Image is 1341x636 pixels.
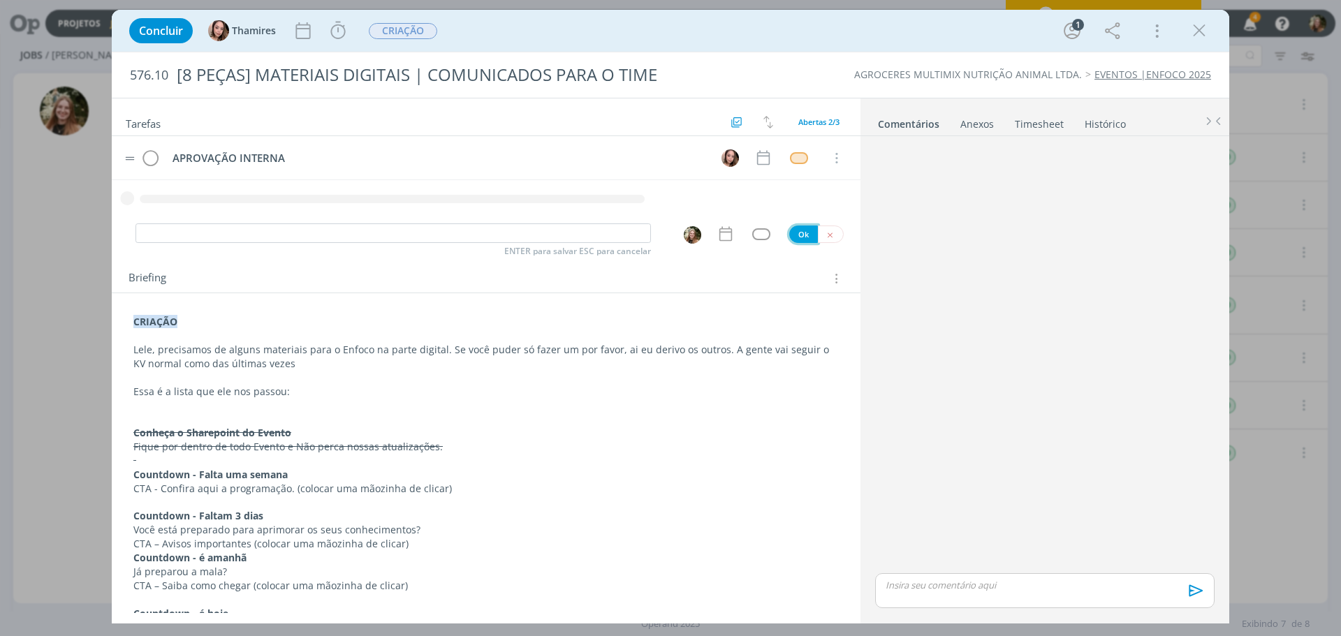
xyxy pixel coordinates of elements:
[960,117,994,131] div: Anexos
[877,111,940,131] a: Comentários
[133,551,247,564] strong: Countdown - é amanhã
[369,23,437,39] span: CRIAÇÃO
[112,10,1229,623] div: dialog
[721,149,739,167] img: T
[133,565,839,579] p: Já preparou a mala?
[1072,19,1084,31] div: 1
[139,25,183,36] span: Concluir
[232,26,276,36] span: Thamires
[133,440,443,453] s: Fique por dentro de todo Evento e Não perca nossas atualizações.
[126,114,161,131] span: Tarefas
[1014,111,1064,131] a: Timesheet
[1084,111,1127,131] a: Histórico
[368,22,438,40] button: CRIAÇÃO
[504,246,651,257] span: ENTER para salvar ESC para cancelar
[133,537,839,551] p: CTA – Avisos importantes (colocar uma mãozinha de clicar)
[133,468,288,481] strong: Countdown - Falta uma semana
[1061,20,1083,42] button: 1
[789,225,818,243] button: Ok
[684,226,701,244] img: L
[208,20,276,41] button: TThamires
[763,116,773,128] img: arrow-down-up.svg
[133,523,839,537] p: Você está preparado para aprimorar os seus conhecimentos?
[1094,68,1211,81] a: EVENTOS |ENFOCO 2025
[208,20,229,41] img: T
[125,156,135,161] img: drag-icon.svg
[166,149,708,167] div: APROVAÇÃO INTERNA
[133,426,291,439] s: Conheça o Sharepoint do Evento
[133,482,839,496] p: CTA - Confira aqui a programação. (colocar uma mãozinha de clicar)
[854,68,1082,81] a: AGROCERES MULTIMIX NUTRIÇÃO ANIMAL LTDA.
[798,117,840,127] span: Abertas 2/3
[171,58,755,92] div: [8 PEÇAS] MATERIAIS DIGITAIS | COMUNICADOS PARA O TIME
[133,315,177,328] strong: CRIAÇÃO
[133,607,228,620] strong: Countdown - é hoje
[133,385,839,399] p: Essa é a lista que ele nos passou:
[719,147,740,168] button: T
[133,579,839,593] p: CTA – Saiba como chegar (colocar uma mãozinha de clicar)
[129,269,166,288] span: Briefing
[133,343,839,371] p: Lele, precisamos de alguns materiais para o Enfoco na parte digital. Se você puder só fazer um po...
[683,225,702,244] button: L
[129,18,193,43] button: Concluir
[133,509,263,522] strong: Countdown - Faltam 3 dias
[130,68,168,83] span: 576.10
